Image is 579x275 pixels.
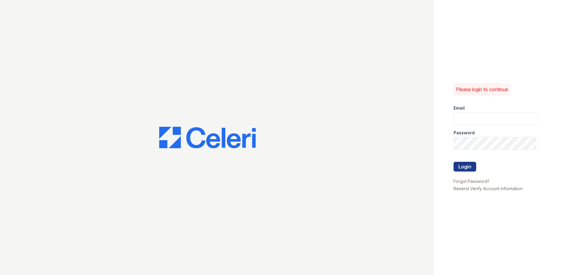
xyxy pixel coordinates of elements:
label: Password [454,130,475,136]
a: Forgot Password? [454,179,489,184]
label: Email [454,105,465,111]
button: Login [454,162,476,171]
img: CE_Logo_Blue-a8612792a0a2168367f1c8372b55b34899dd931a85d93a1a3d3e32e68fde9ad4.png [159,127,256,149]
p: Please login to continue [456,86,508,93]
a: Resend Verify Account Information [454,186,523,191]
